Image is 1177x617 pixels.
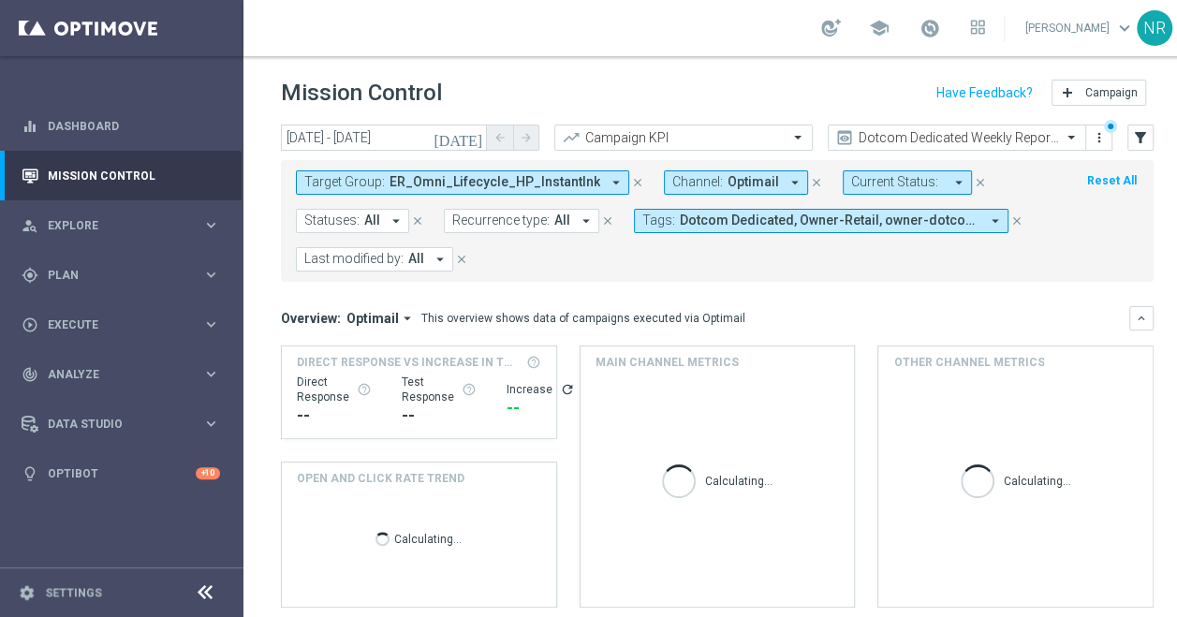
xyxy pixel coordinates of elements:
h4: OPEN AND CLICK RATE TREND [297,470,464,487]
button: close [599,211,616,231]
button: refresh [560,382,575,397]
span: Optimail [728,174,779,190]
p: Calculating... [1004,471,1071,489]
a: [PERSON_NAME]keyboard_arrow_down [1023,14,1137,42]
button: play_circle_outline Execute keyboard_arrow_right [21,317,221,332]
span: school [869,18,890,38]
i: arrow_drop_down [608,174,625,191]
button: close [972,172,989,193]
div: Plan [22,267,202,284]
i: filter_alt [1132,129,1149,146]
span: Plan [48,270,202,281]
i: equalizer [22,118,38,135]
i: settings [19,584,36,601]
span: Campaign [1085,86,1138,99]
i: close [601,214,614,228]
div: Mission Control [22,151,220,200]
i: gps_fixed [22,267,38,284]
i: more_vert [1092,130,1107,145]
span: Statuses: [304,213,360,228]
button: Current Status: arrow_drop_down [843,170,972,195]
button: Channel: Optimail arrow_drop_down [664,170,808,195]
span: Direct Response VS Increase In Total Mid Shipment Dotcom Transaction Amount [297,354,521,371]
button: equalizer Dashboard [21,119,221,134]
i: trending_up [562,128,581,147]
div: Data Studio [22,416,202,433]
button: close [409,211,426,231]
span: All [408,251,424,267]
div: person_search Explore keyboard_arrow_right [21,218,221,233]
span: Channel: [672,174,723,190]
i: add [1060,85,1075,100]
i: arrow_drop_down [388,213,405,229]
i: arrow_drop_down [578,213,595,229]
i: keyboard_arrow_down [1135,312,1148,325]
ng-select: Dotcom Dedicated Weekly Reporting [828,125,1086,151]
div: Test Response [402,375,477,404]
button: close [453,249,470,270]
button: Last modified by: All arrow_drop_down [296,247,453,272]
div: Direct Response [297,375,372,404]
i: arrow_forward [520,131,533,144]
button: lightbulb Optibot +10 [21,466,221,481]
button: arrow_back [487,125,513,151]
button: more_vert [1090,126,1109,149]
i: lightbulb [22,465,38,482]
div: +10 [196,467,220,479]
h1: Mission Control [281,80,442,107]
button: track_changes Analyze keyboard_arrow_right [21,367,221,382]
span: Target Group: [304,174,385,190]
button: close [808,172,825,193]
div: Dashboard [22,101,220,151]
i: close [455,253,468,266]
span: Tags: [642,213,675,228]
div: Analyze [22,366,202,383]
a: Mission Control [48,151,220,200]
span: Recurrence type: [452,213,550,228]
span: Explore [48,220,202,231]
button: Reset All [1085,170,1139,191]
i: track_changes [22,366,38,383]
i: arrow_drop_down [399,310,416,327]
i: preview [835,128,854,147]
i: arrow_back [493,131,507,144]
button: Tags: Dotcom Dedicated, Owner-Retail, owner-dotcom-dedicated, owner-omni-dedicated, owner-retail ... [634,209,1008,233]
i: person_search [22,217,38,234]
span: Data Studio [48,419,202,430]
span: Current Status: [851,174,938,190]
a: Dashboard [48,101,220,151]
i: arrow_drop_down [787,174,803,191]
button: Statuses: All arrow_drop_down [296,209,409,233]
button: Recurrence type: All arrow_drop_down [444,209,599,233]
div: -- [297,404,372,427]
h3: Overview: [281,310,341,327]
div: Explore [22,217,202,234]
button: gps_fixed Plan keyboard_arrow_right [21,268,221,283]
button: close [1008,211,1025,231]
button: Data Studio keyboard_arrow_right [21,417,221,432]
div: -- [507,397,575,419]
div: Optibot [22,448,220,498]
div: Increase [507,382,575,397]
i: play_circle_outline [22,316,38,333]
a: Optibot [48,448,196,498]
button: Target Group: ER_Omni_Lifecycle_HP_InstantInk arrow_drop_down [296,170,629,195]
i: arrow_drop_down [950,174,967,191]
button: add Campaign [1052,80,1146,106]
div: There are unsaved changes [1104,120,1117,133]
ng-select: Campaign KPI [554,125,813,151]
span: Dotcom Dedicated, Owner-Retail, owner-dotcom-dedicated, owner-omni-dedicated, owner-retail [680,213,979,228]
i: arrow_drop_down [987,213,1004,229]
input: Select date range [281,125,487,151]
p: Calculating... [705,471,772,489]
i: keyboard_arrow_right [202,266,220,284]
input: Have Feedback? [936,86,1033,99]
span: keyboard_arrow_down [1114,18,1135,38]
span: Analyze [48,369,202,380]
